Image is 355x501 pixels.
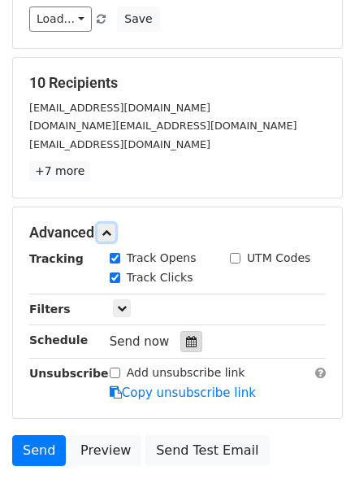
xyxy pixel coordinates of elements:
[117,7,159,32] button: Save
[70,435,141,466] a: Preview
[29,224,326,242] h5: Advanced
[145,435,269,466] a: Send Test Email
[29,333,88,346] strong: Schedule
[274,423,355,501] iframe: Chat Widget
[29,102,210,114] small: [EMAIL_ADDRESS][DOMAIN_NAME]
[29,7,92,32] a: Load...
[29,120,297,132] small: [DOMAIN_NAME][EMAIL_ADDRESS][DOMAIN_NAME]
[127,269,193,286] label: Track Clicks
[29,74,326,92] h5: 10 Recipients
[110,386,256,400] a: Copy unsubscribe link
[110,334,170,349] span: Send now
[127,364,245,381] label: Add unsubscribe link
[29,252,84,265] strong: Tracking
[29,138,210,150] small: [EMAIL_ADDRESS][DOMAIN_NAME]
[29,367,109,380] strong: Unsubscribe
[12,435,66,466] a: Send
[29,161,90,181] a: +7 more
[127,250,197,267] label: Track Opens
[29,303,71,316] strong: Filters
[247,250,310,267] label: UTM Codes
